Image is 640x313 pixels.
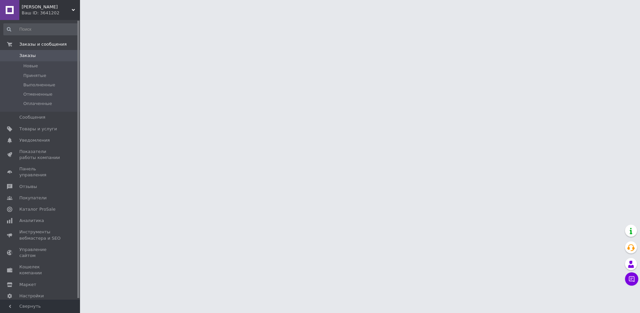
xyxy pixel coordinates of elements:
span: Маркет [19,282,36,288]
span: Принятые [23,73,46,79]
span: Панель управления [19,166,62,178]
span: Аналитика [19,218,44,224]
span: Уведомления [19,137,50,143]
span: Заказы [19,53,36,59]
span: Отмененные [23,91,52,97]
span: Показатели работы компании [19,149,62,161]
span: Управление сайтом [19,247,62,259]
span: Кошелек компании [19,264,62,276]
span: Выполненные [23,82,55,88]
button: Чат с покупателем [625,272,638,286]
span: Новые [23,63,38,69]
span: Настройки [19,293,44,299]
div: Ваш ID: 3641202 [22,10,80,16]
span: Товары и услуги [19,126,57,132]
span: Каталог ProSale [19,206,55,212]
span: Инструменты вебмастера и SEO [19,229,62,241]
input: Поиск [3,23,79,35]
span: Фитнес Одежда [22,4,72,10]
span: Отзывы [19,184,37,190]
span: Покупатели [19,195,47,201]
span: Сообщения [19,114,45,120]
span: Оплаченные [23,101,52,107]
span: Заказы и сообщения [19,41,67,47]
